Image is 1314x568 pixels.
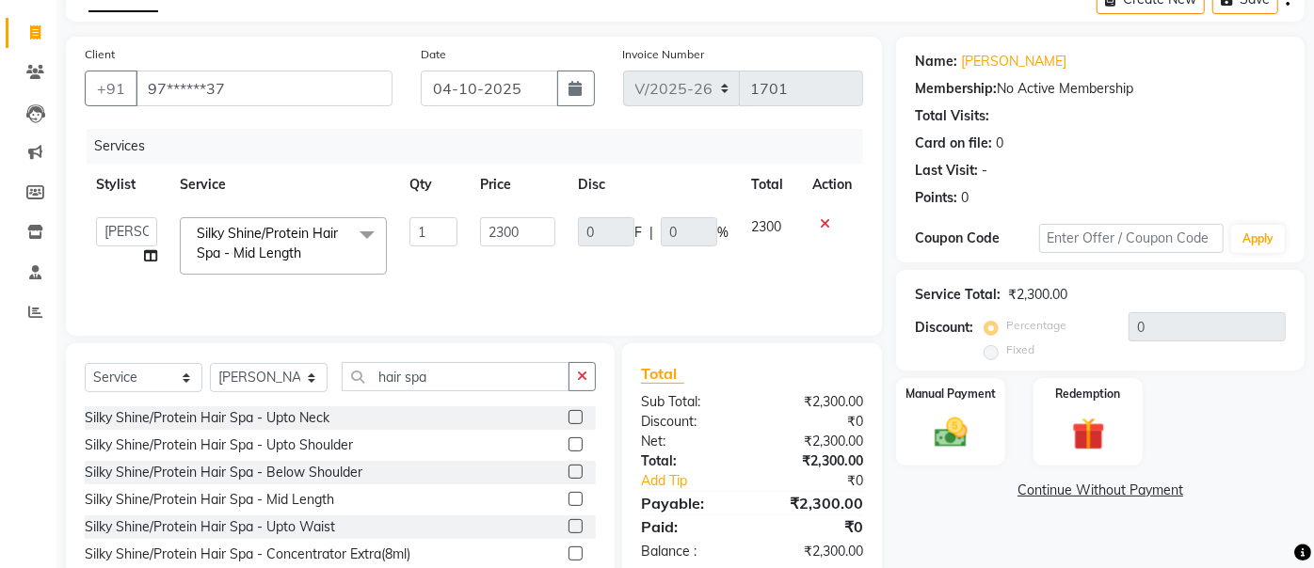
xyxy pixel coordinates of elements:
[752,432,877,451] div: ₹2,300.00
[627,492,752,514] div: Payable:
[1056,386,1121,402] label: Redemption
[915,134,992,153] div: Card on file:
[634,223,642,243] span: F
[627,451,752,471] div: Total:
[961,188,969,208] div: 0
[85,71,137,106] button: +91
[85,408,329,428] div: Silky Shine/Protein Hair Spa - Upto Neck
[85,435,353,455] div: Silky Shine/Protein Hair Spa - Upto Shoulder
[649,223,653,243] span: |
[641,364,684,384] span: Total
[85,46,115,63] label: Client
[342,362,569,391] input: Search or Scan
[85,463,362,482] div: Silky Shine/Protein Hair Spa - Below Shoulder
[627,542,752,561] div: Balance :
[905,386,996,402] label: Manual Payment
[421,46,446,63] label: Date
[87,129,877,164] div: Services
[85,544,410,564] div: Silky Shine/Protein Hair Spa - Concentrator Extra(8ml)
[915,79,997,99] div: Membership:
[1006,341,1034,358] label: Fixed
[627,515,752,538] div: Paid:
[996,134,1003,153] div: 0
[752,412,877,432] div: ₹0
[398,164,468,206] th: Qty
[1039,224,1225,253] input: Enter Offer / Coupon Code
[915,229,1038,248] div: Coupon Code
[752,492,877,514] div: ₹2,300.00
[961,52,1066,71] a: [PERSON_NAME]
[915,79,1286,99] div: No Active Membership
[627,432,752,451] div: Net:
[751,218,781,235] span: 2300
[752,392,877,412] div: ₹2,300.00
[752,515,877,538] div: ₹0
[136,71,393,106] input: Search by Name/Mobile/Email/Code
[915,161,978,181] div: Last Visit:
[197,225,338,261] span: Silky Shine/Protein Hair Spa - Mid Length
[915,52,957,71] div: Name:
[773,471,877,491] div: ₹0
[982,161,987,181] div: -
[915,188,957,208] div: Points:
[915,318,973,338] div: Discount:
[85,164,168,206] th: Stylist
[85,490,334,510] div: Silky Shine/Protein Hair Spa - Mid Length
[1231,225,1285,253] button: Apply
[85,517,335,537] div: Silky Shine/Protein Hair Spa - Upto Waist
[301,245,310,261] a: x
[627,412,752,432] div: Discount:
[900,481,1301,500] a: Continue Without Payment
[915,106,989,126] div: Total Visits:
[915,285,1001,305] div: Service Total:
[752,542,877,561] div: ₹2,300.00
[627,392,752,412] div: Sub Total:
[717,223,729,243] span: %
[623,46,705,63] label: Invoice Number
[1006,317,1066,334] label: Percentage
[567,164,740,206] th: Disc
[1062,414,1115,455] img: _gift.svg
[752,451,877,471] div: ₹2,300.00
[1008,285,1067,305] div: ₹2,300.00
[801,164,863,206] th: Action
[168,164,398,206] th: Service
[924,414,978,451] img: _cash.svg
[627,471,773,491] a: Add Tip
[740,164,801,206] th: Total
[469,164,567,206] th: Price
